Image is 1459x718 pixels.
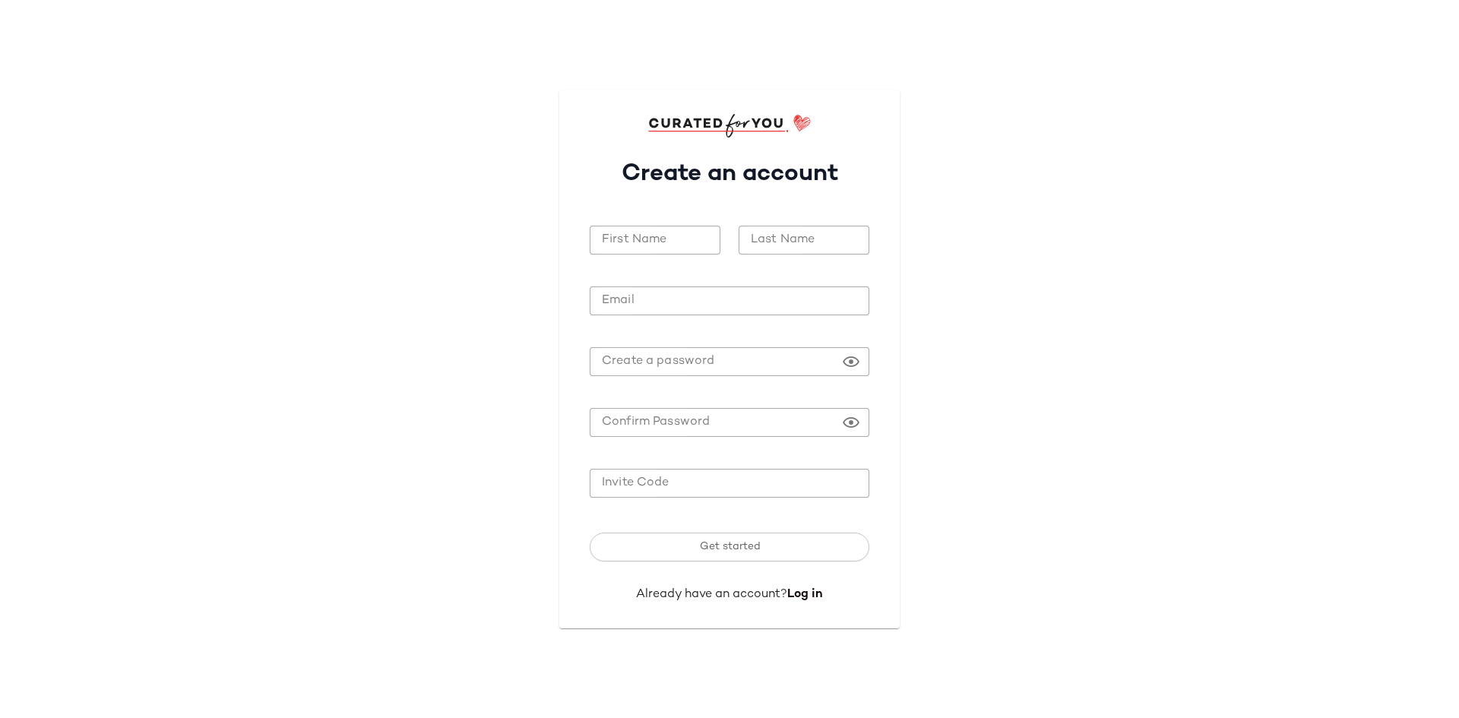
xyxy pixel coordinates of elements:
span: Already have an account? [636,588,787,601]
button: Get started [590,533,869,561]
h1: Create an account [590,138,869,201]
span: Get started [698,541,760,553]
a: Log in [787,588,823,601]
img: cfy_login_logo.DGdB1djN.svg [648,114,812,137]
